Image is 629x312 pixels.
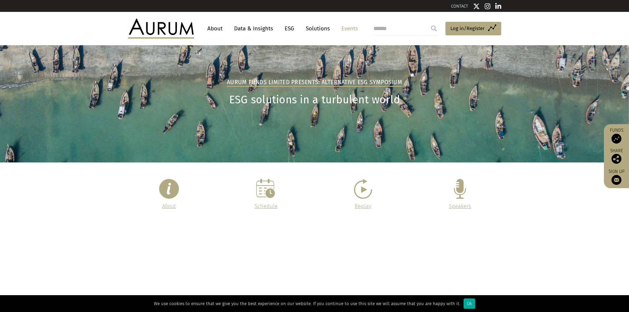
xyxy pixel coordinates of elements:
[495,3,501,10] img: Linkedin icon
[302,22,333,35] a: Solutions
[473,3,480,10] img: Twitter icon
[464,298,475,309] div: Ok
[128,18,194,38] img: Aurum
[449,203,471,209] a: Speakers
[485,3,491,10] img: Instagram icon
[281,22,297,35] a: ESG
[255,203,278,209] a: Schedule
[612,154,621,164] img: Share this post
[204,22,226,35] a: About
[451,4,468,9] a: CONTACT
[607,127,626,144] a: Funds
[128,93,501,106] h1: ESG solutions in a turbulent world
[162,203,176,209] a: About
[445,22,501,36] a: Log in/Register
[231,22,276,35] a: Data & Insights
[427,22,440,35] input: Submit
[612,134,621,144] img: Access Funds
[612,175,621,185] img: Sign up to our newsletter
[355,203,371,209] a: Replay
[338,22,358,35] a: Events
[607,149,626,164] div: Share
[227,79,402,87] h2: Aurum Funds Limited Presents: Alternative ESG Symposium
[607,169,626,185] a: Sign up
[450,24,485,32] span: Log in/Register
